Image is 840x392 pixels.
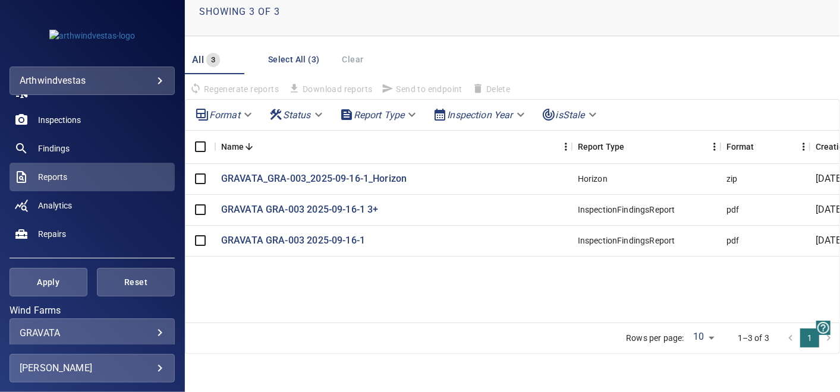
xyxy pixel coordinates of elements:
em: Inspection Year [447,109,512,121]
span: Reset [112,275,160,290]
nav: pagination navigation [781,328,838,347]
p: 1–3 of 3 [738,332,769,344]
div: 10 [688,327,718,349]
span: Inspections [38,114,81,126]
span: Analytics [38,200,72,211]
em: Report Type [354,109,405,121]
p: Showing 3 of 3 [199,5,280,19]
a: analytics noActive [10,191,175,220]
span: 3 [206,53,220,67]
div: zip [726,173,737,185]
div: arthwindvestas [10,67,175,95]
span: Apply [24,275,73,290]
div: Inspection Year [428,105,531,125]
em: isStale [556,109,585,121]
span: All [192,54,204,65]
button: Sort [754,141,765,152]
div: Format [726,130,754,163]
p: Rows per page: [626,332,684,344]
div: arthwindvestas [20,71,165,90]
div: isStale [537,105,604,125]
em: Status [283,109,311,121]
div: pdf [726,204,739,216]
span: Reports [38,171,67,183]
button: Menu [798,141,810,153]
div: Wind Farms [10,318,175,347]
a: findings noActive [10,134,175,163]
button: Reset [97,268,175,296]
div: [PERSON_NAME] [20,359,165,378]
a: GRAVATA GRA-003 2025-09-16-1 [221,234,365,248]
button: Select All (3) [263,49,325,71]
div: Name [221,130,244,163]
div: Report Type [572,130,721,163]
div: GRAVATA [20,327,165,339]
label: Wind Farms [10,306,175,315]
button: Sort [244,141,254,152]
button: page 1 [800,328,819,347]
div: Name [215,130,572,163]
button: Apply [10,268,87,296]
div: InspectionFindingsReport [578,204,675,216]
div: Report Type [335,105,424,125]
a: reports active [10,163,175,191]
button: Menu [560,141,572,153]
div: InspectionFindingsReport [578,235,675,246]
a: repairs noActive [10,220,175,248]
div: Horizon [578,173,608,185]
div: Format [190,105,259,125]
em: Format [209,109,240,121]
a: GRAVATA_GRA-003_2025-09-16-1_Horizon [221,172,407,186]
div: pdf [726,235,739,246]
a: GRAVATA GRA-003 2025-09-16-1 3+ [221,203,379,217]
img: arthwindvestas-logo [49,30,135,42]
div: Format [721,130,810,163]
button: Sort [625,141,635,152]
div: Status [264,105,330,125]
a: inspections noActive [10,106,175,134]
div: Report Type [578,130,625,163]
span: Repairs [38,228,66,240]
span: Findings [38,143,70,154]
button: Menu [709,141,721,153]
